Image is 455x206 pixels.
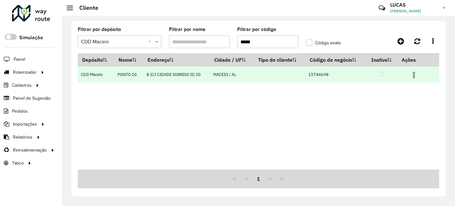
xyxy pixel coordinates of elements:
[254,53,305,66] th: Tipo de cliente
[78,53,114,66] th: Depósito
[210,66,254,83] td: MACEIO / AL
[390,2,438,8] h3: LUCAS
[78,26,121,33] label: Filtrar por depósito
[390,8,438,14] span: [PERSON_NAME]
[306,40,341,46] label: Código exato
[13,134,33,140] span: Relatórios
[305,53,366,66] th: Código de negócio
[252,173,264,185] button: 1
[237,26,276,33] label: Filtrar por código
[366,53,397,66] th: Inativo
[305,66,366,83] td: 15744698
[210,53,254,66] th: Cidade / UF
[169,26,205,33] label: Filtrar por nome
[114,66,143,83] td: PONTO 20
[13,121,37,128] span: Importações
[13,69,37,76] span: Roteirizador
[13,147,47,153] span: Retroalimentação
[12,108,28,115] span: Pedidos
[78,66,114,83] td: CDD Maceio
[375,1,389,15] a: Contato Rápido
[397,53,435,66] th: Ações
[143,53,210,66] th: Endereço
[19,34,43,41] label: Simulação
[12,160,24,166] span: Tático
[12,82,32,89] span: Cadastros
[148,38,154,46] span: Clear all
[14,56,25,63] span: Painel
[114,53,143,66] th: Nome
[143,66,210,83] td: 8 (CJ CIDADE SORRISO II) 20
[73,4,98,11] h2: Cliente
[13,95,51,102] span: Painel de Sugestão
